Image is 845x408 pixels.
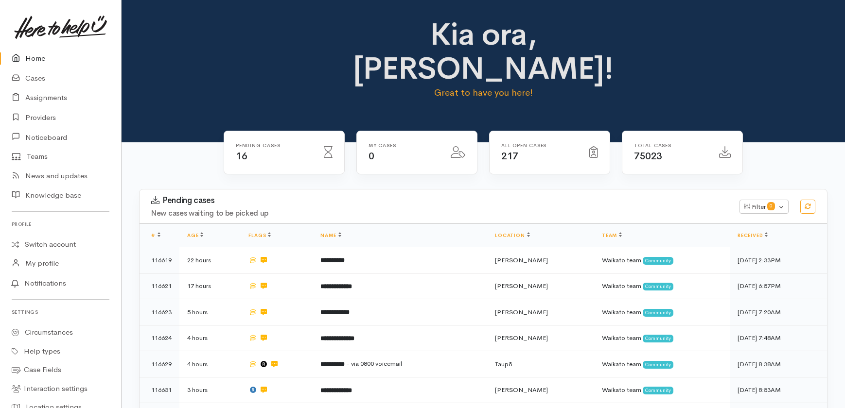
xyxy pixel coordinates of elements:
[369,150,374,162] span: 0
[140,273,179,299] td: 116621
[314,17,652,86] h1: Kia ora, [PERSON_NAME]!
[730,325,827,351] td: [DATE] 7:48AM
[346,359,402,368] span: - via 0800 voicemail
[730,273,827,299] td: [DATE] 6:57PM
[594,273,730,299] td: Waikato team
[495,308,548,316] span: [PERSON_NAME]
[730,351,827,377] td: [DATE] 8:38AM
[179,325,241,351] td: 4 hours
[643,387,673,394] span: Community
[179,351,241,377] td: 4 hours
[594,351,730,377] td: Waikato team
[187,232,203,238] a: Age
[730,247,827,273] td: [DATE] 2:33PM
[643,283,673,290] span: Community
[495,386,548,394] span: [PERSON_NAME]
[140,299,179,325] td: 116623
[594,325,730,351] td: Waikato team
[179,299,241,325] td: 5 hours
[594,377,730,403] td: Waikato team
[594,247,730,273] td: Waikato team
[151,232,160,238] a: #
[495,256,548,264] span: [PERSON_NAME]
[179,377,241,403] td: 3 hours
[501,143,578,148] h6: All Open cases
[236,143,312,148] h6: Pending cases
[738,232,768,238] a: Received
[236,150,247,162] span: 16
[643,309,673,317] span: Community
[495,232,529,238] a: Location
[643,335,673,342] span: Community
[767,202,775,210] span: 0
[594,299,730,325] td: Waikato team
[12,306,109,319] h6: Settings
[179,273,241,299] td: 17 hours
[140,325,179,351] td: 116624
[140,377,179,403] td: 116631
[140,247,179,273] td: 116619
[314,86,652,100] p: Great to have you here!
[140,351,179,377] td: 116629
[643,257,673,265] span: Community
[179,247,241,273] td: 22 hours
[634,143,707,148] h6: Total cases
[730,299,827,325] td: [DATE] 7:20AM
[12,218,109,231] h6: Profile
[602,232,622,238] a: Team
[495,334,548,342] span: [PERSON_NAME]
[634,150,662,162] span: 75023
[369,143,439,148] h6: My cases
[495,360,512,368] span: Taupō
[643,361,673,369] span: Community
[730,377,827,403] td: [DATE] 8:53AM
[495,282,548,290] span: [PERSON_NAME]
[151,209,728,218] h4: New cases waiting to be picked up
[320,232,341,238] a: Name
[739,200,789,214] button: Filter0
[248,232,271,238] a: Flags
[501,150,518,162] span: 217
[151,196,728,205] h3: Pending cases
